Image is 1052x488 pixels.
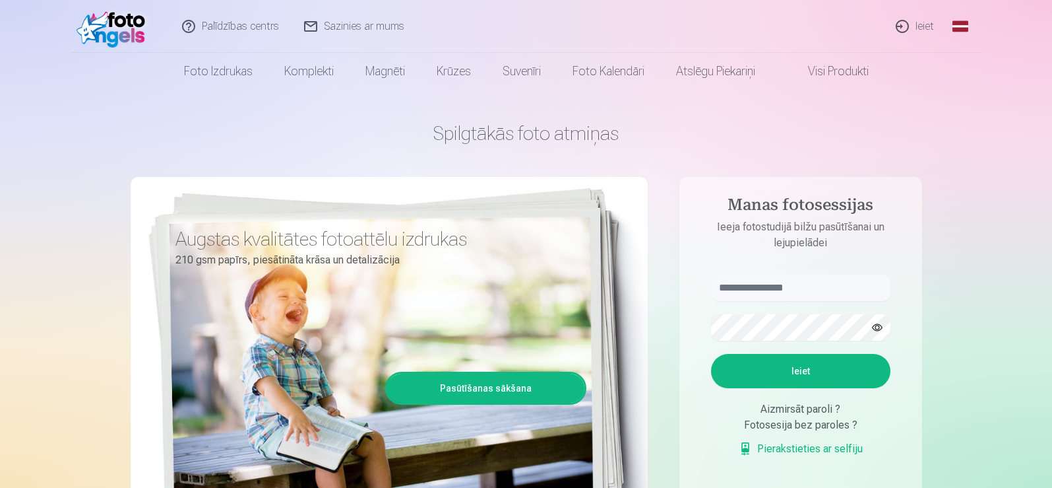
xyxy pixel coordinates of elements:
div: Aizmirsāt paroli ? [711,401,890,417]
a: Komplekti [268,53,350,90]
a: Foto izdrukas [168,53,268,90]
img: /fa1 [77,5,152,48]
p: Ieeja fotostudijā bilžu pasūtīšanai un lejupielādei [698,219,904,251]
a: Atslēgu piekariņi [660,53,771,90]
a: Foto kalendāri [557,53,660,90]
h4: Manas fotosessijas [698,195,904,219]
a: Pierakstieties ar selfiju [739,441,863,457]
a: Visi produkti [771,53,884,90]
h3: Augstas kvalitātes fotoattēlu izdrukas [175,227,576,251]
button: Ieiet [711,354,890,388]
a: Magnēti [350,53,421,90]
a: Krūzes [421,53,487,90]
a: Pasūtīšanas sākšana [387,374,584,403]
a: Suvenīri [487,53,557,90]
div: Fotosesija bez paroles ? [711,417,890,433]
h1: Spilgtākās foto atmiņas [131,122,922,145]
p: 210 gsm papīrs, piesātināta krāsa un detalizācija [175,251,576,269]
